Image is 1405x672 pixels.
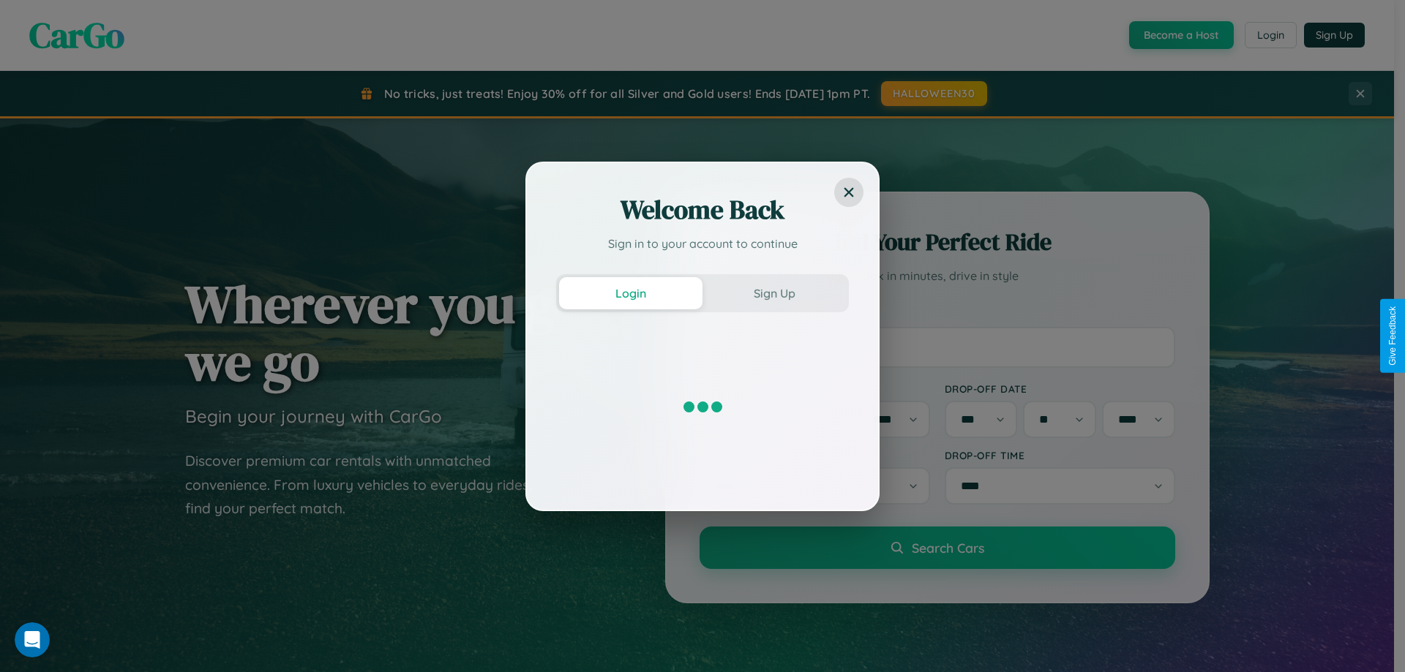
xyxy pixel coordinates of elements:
div: Give Feedback [1387,306,1398,366]
iframe: Intercom live chat [15,622,50,657]
p: Sign in to your account to continue [556,235,849,252]
button: Login [559,277,702,309]
button: Sign Up [702,277,846,309]
h2: Welcome Back [556,192,849,227]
